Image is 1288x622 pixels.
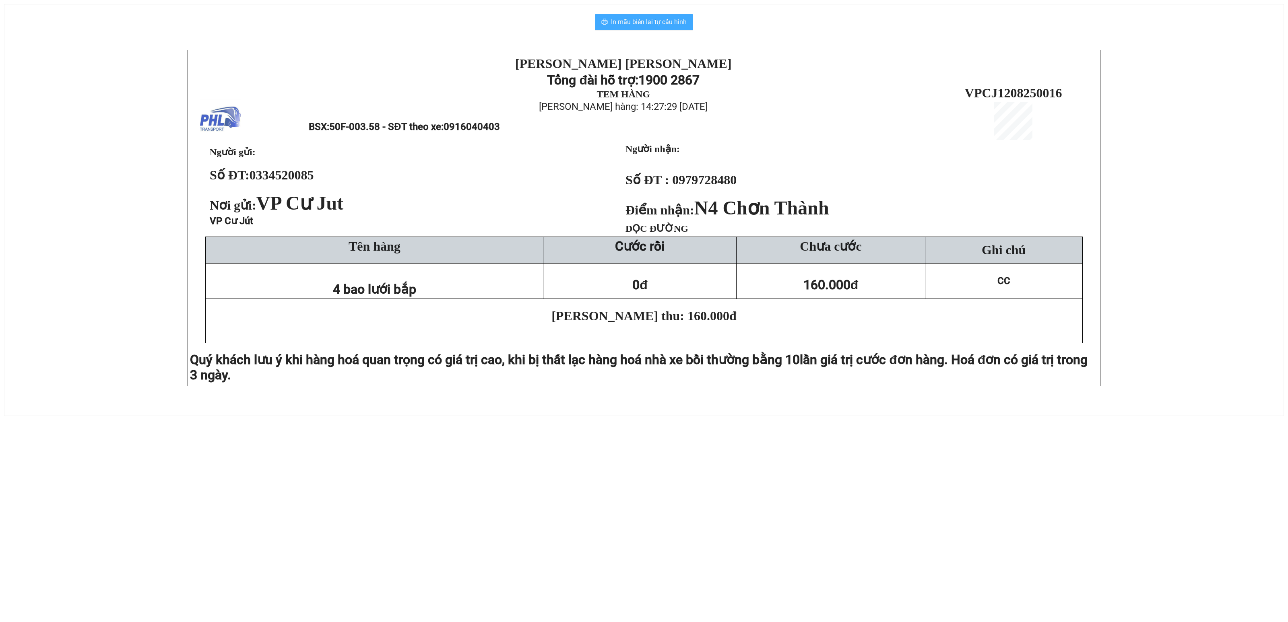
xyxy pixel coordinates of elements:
span: Người gửi: [210,147,256,157]
strong: Tổng đài hỗ trợ: [547,72,638,88]
span: VP Cư Jút [210,215,253,227]
span: 0979728480 [672,173,737,187]
span: 50F-003.58 - SĐT theo xe: [329,121,500,132]
span: DỌC ĐƯỜNG [625,223,688,234]
span: Chưa cước [800,239,861,253]
strong: [PERSON_NAME] [PERSON_NAME] [515,56,732,71]
strong: Số ĐT : [625,173,669,187]
span: [PERSON_NAME] hàng: 14:27:29 [DATE] [539,101,708,112]
span: Nơi gửi: [210,198,347,212]
strong: Điểm nhận: [625,203,829,217]
strong: 1900 2867 [638,72,700,88]
button: printerIn mẫu biên lai tự cấu hình [595,14,693,30]
span: [PERSON_NAME] thu: 160.000đ [551,309,737,323]
span: 0916040403 [444,121,500,132]
span: Ghi chú [982,243,1026,257]
strong: TEM HÀNG [597,89,650,99]
span: Quý khách lưu ý khi hàng hoá quan trọng có giá trị cao, khi bị thất lạc hàng hoá nhà xe bồi thườn... [190,352,800,367]
strong: Cước rồi [615,239,665,254]
span: lần giá trị cước đơn hàng. Hoá đơn có giá trị trong 3 ngày. [190,352,1088,383]
span: CC [997,275,1010,286]
span: 4 bao lưới bắp [333,282,416,297]
img: logo [200,99,241,140]
span: VP Cư Jut [256,192,344,214]
span: VPCJ1208250016 [965,86,1062,100]
span: printer [601,19,608,26]
span: 0đ [632,277,648,292]
strong: Số ĐT: [210,168,314,182]
span: 160.000đ [803,277,859,292]
span: Tên hàng [349,239,400,253]
span: In mẫu biên lai tự cấu hình [611,17,687,27]
span: BSX: [309,121,500,132]
strong: Người nhận: [625,144,680,154]
span: 0334520085 [250,168,314,182]
span: N4 Chơn Thành [694,197,829,218]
